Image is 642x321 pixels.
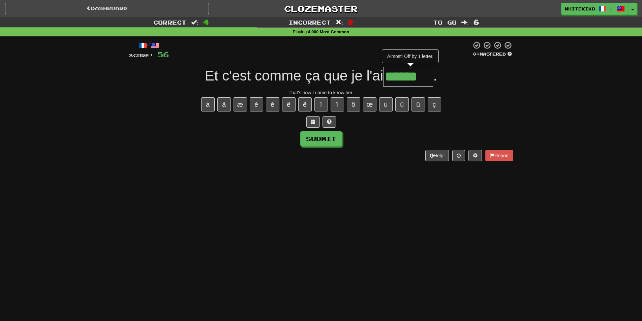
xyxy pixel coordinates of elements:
button: ù [379,97,393,111]
span: . [433,68,437,84]
button: œ [363,97,376,111]
button: ü [411,97,425,111]
button: à [201,97,215,111]
span: : [461,20,469,25]
span: Almost! Off by 1 letter. [387,54,433,59]
span: Incorrect [288,19,331,26]
strong: 4,000 Most Common [308,30,349,34]
a: Clozemaster [219,3,423,14]
div: / [129,41,169,50]
button: ç [428,97,441,111]
button: Help! [425,150,449,161]
button: ï [331,97,344,111]
button: Report [485,150,513,161]
button: è [250,97,263,111]
span: 0 % [473,51,480,57]
span: : [336,20,343,25]
button: Round history (alt+y) [452,150,465,161]
span: 4 [203,18,209,26]
div: Mastered [471,51,513,57]
span: 56 [157,50,169,59]
button: ë [298,97,312,111]
button: â [217,97,231,111]
span: To go [433,19,457,26]
button: ê [282,97,296,111]
span: / [610,5,613,10]
button: Switch sentence to multiple choice alt+p [306,116,320,128]
span: Correct [153,19,186,26]
button: æ [234,97,247,111]
span: 6 [473,18,479,26]
span: Et c'est comme ça que je l'ai [205,68,384,84]
button: ô [347,97,360,111]
span: Score: [129,53,153,58]
a: whitekiko / [561,3,629,15]
button: û [395,97,409,111]
span: 2 [348,18,354,26]
button: Single letter hint - you only get 1 per sentence and score half the points! alt+h [323,116,336,128]
button: Submit [300,131,342,147]
span: : [191,20,198,25]
span: whitekiko [565,6,595,12]
button: î [314,97,328,111]
div: That's how I came to know her. [129,89,513,96]
button: é [266,97,279,111]
a: Dashboard [5,3,209,14]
